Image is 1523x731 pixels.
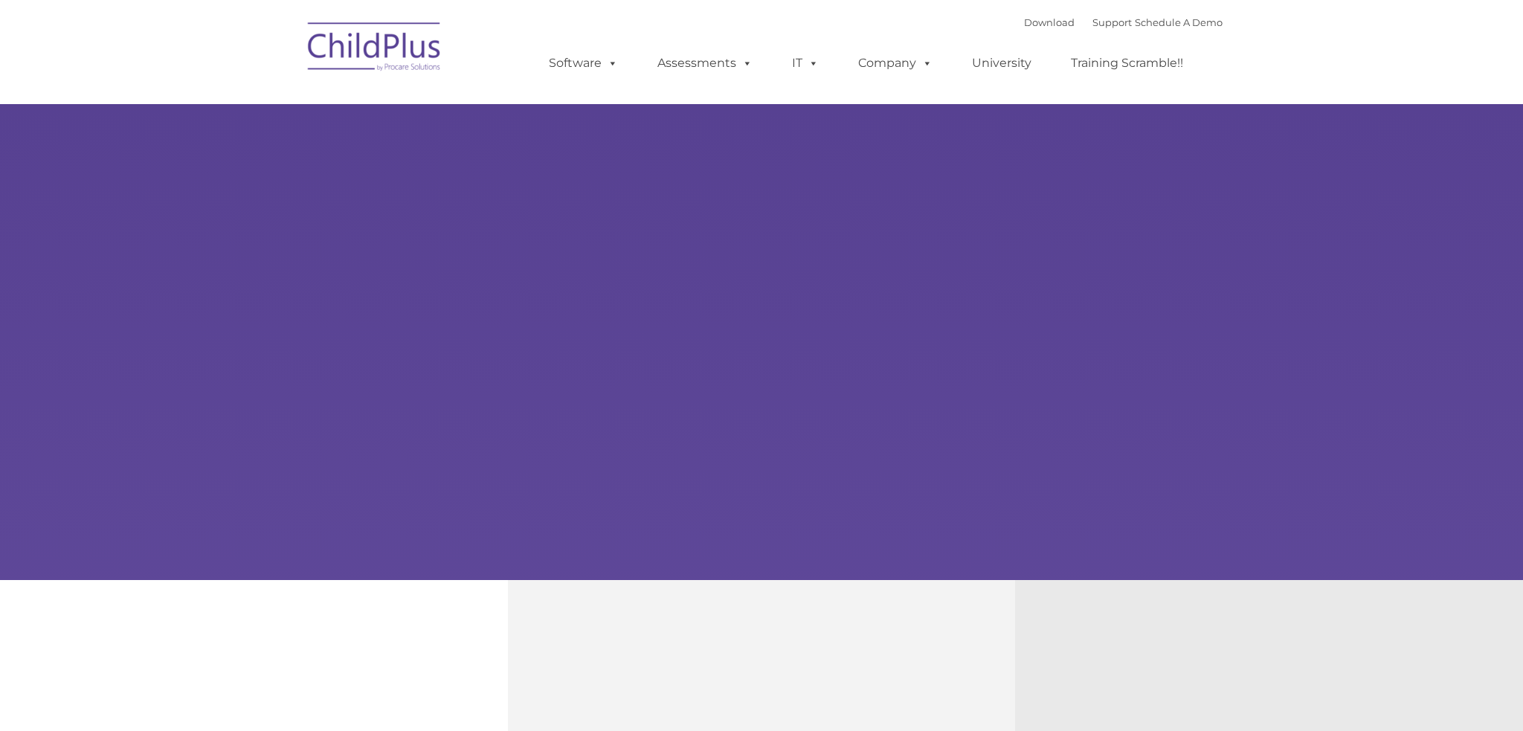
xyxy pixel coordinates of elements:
img: ChildPlus by Procare Solutions [300,12,449,86]
a: Assessments [643,48,767,78]
a: Software [534,48,633,78]
a: IT [777,48,834,78]
a: Company [843,48,947,78]
a: Support [1092,16,1132,28]
a: University [957,48,1046,78]
font: | [1024,16,1223,28]
a: Download [1024,16,1075,28]
a: Schedule A Demo [1135,16,1223,28]
a: Training Scramble!! [1056,48,1198,78]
